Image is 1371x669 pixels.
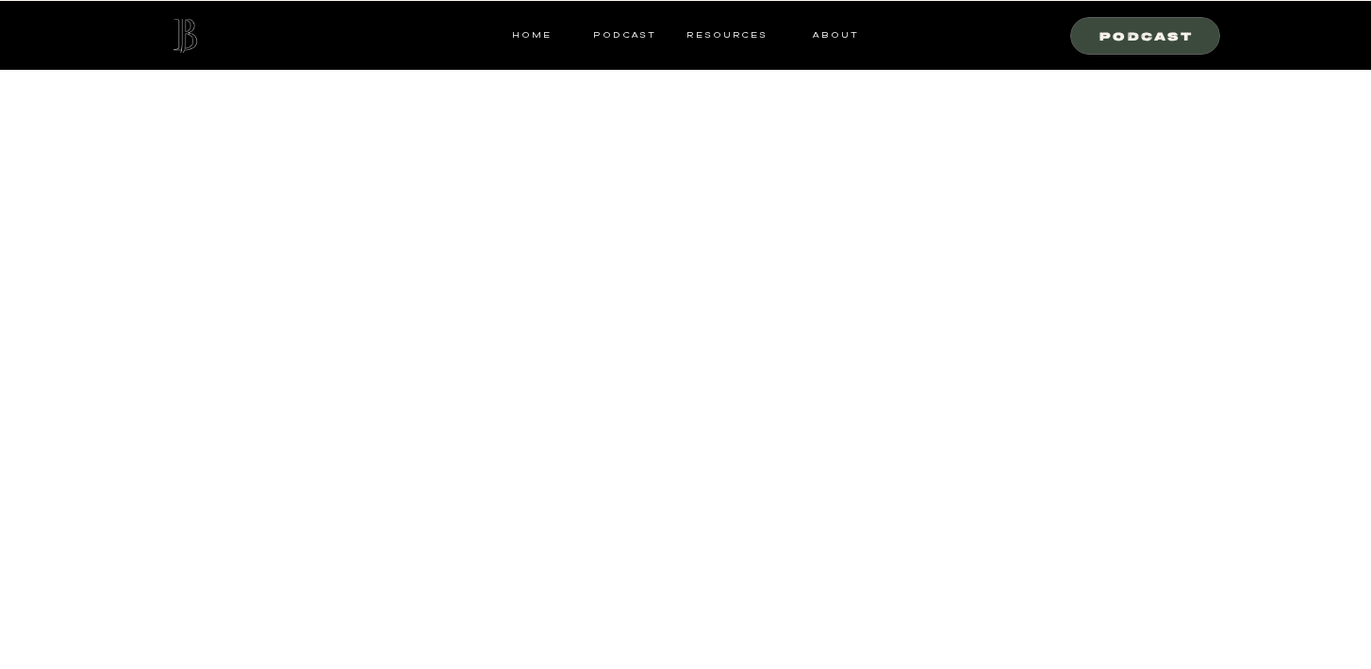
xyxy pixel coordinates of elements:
a: HOME [512,26,552,43]
a: resources [680,26,768,43]
a: Podcast [1082,26,1211,43]
a: Podcast [587,26,662,43]
a: ABOUT [811,26,859,43]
